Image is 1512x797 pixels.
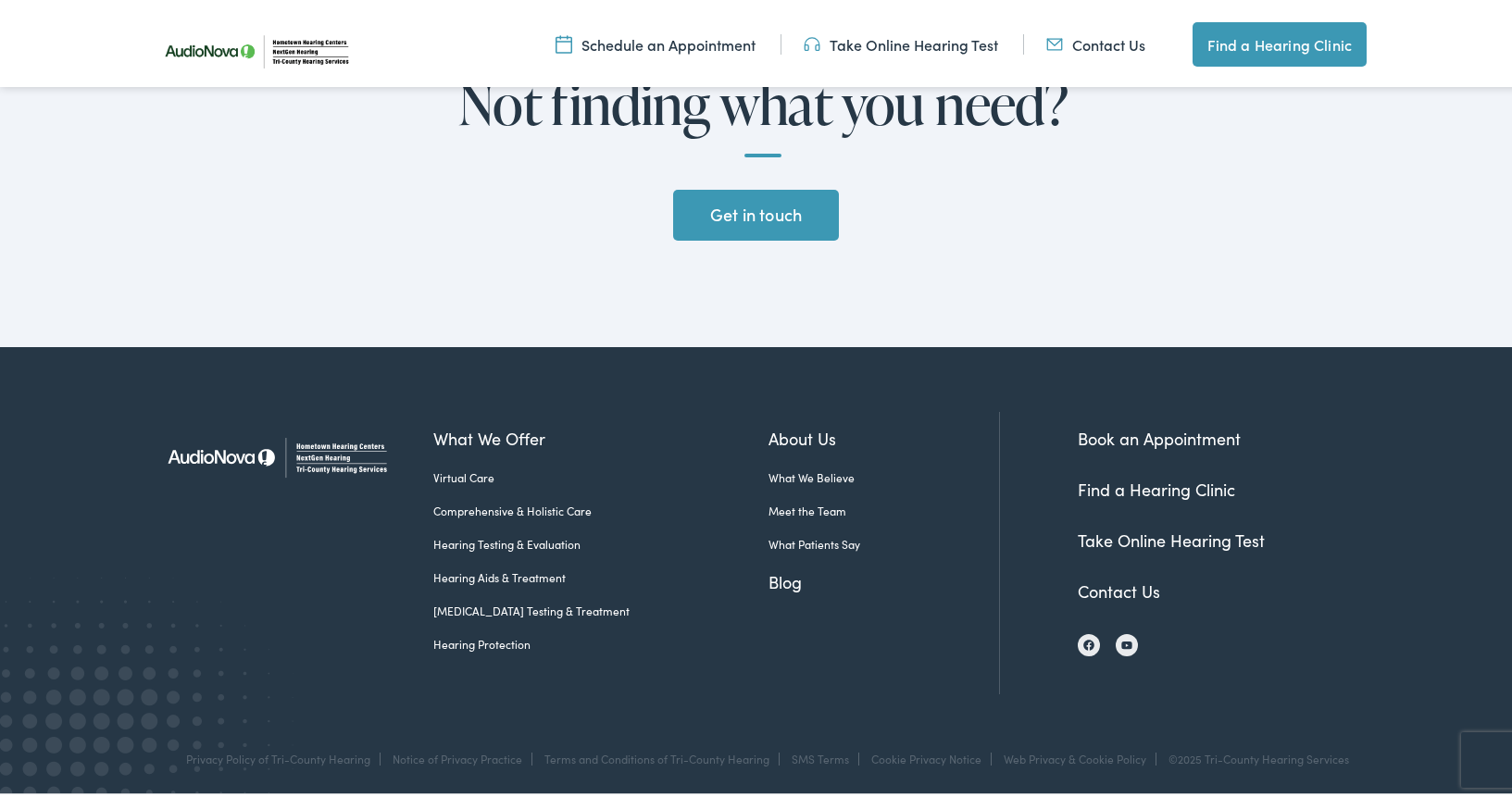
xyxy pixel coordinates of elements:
a: Find a Hearing Clinic [1193,19,1367,63]
a: Hearing Protection [433,632,768,649]
a: [MEDICAL_DATA] Testing & Treatment [433,599,768,616]
h2: Not finding what you need? [430,69,1096,154]
a: Schedule an Appointment [556,31,756,51]
div: ©2025 Tri-County Hearing Services [1159,749,1349,762]
a: Comprehensive & Holistic Care [433,499,768,516]
a: Blog [768,566,999,591]
img: Tri-County Hearing Services [152,408,406,498]
a: Find a Hearing Clinic [1078,474,1235,497]
a: Hearing Testing & Evaluation [433,532,768,549]
a: Take Online Hearing Test [1078,525,1265,548]
a: Book an Appointment [1078,423,1241,446]
a: Hearing Aids & Treatment [433,566,768,582]
a: Take Online Hearing Test [804,31,998,51]
a: Web Privacy & Cookie Policy [1004,747,1146,763]
a: Terms and Conditions of Tri-County Hearing [544,747,769,763]
a: Notice of Privacy Practice [393,747,522,763]
a: Virtual Care [433,466,768,482]
a: About Us [768,422,999,447]
a: What We Believe [768,466,999,482]
a: What We Offer [433,422,768,447]
a: Contact Us [1078,576,1160,599]
img: utility icon [804,31,820,51]
a: SMS Terms [792,747,849,763]
a: Get in touch [673,186,838,238]
a: Meet the Team [768,499,999,516]
a: Privacy Policy of Tri-County Hearing [186,747,370,763]
a: Contact Us [1046,31,1145,51]
img: utility icon [556,31,572,51]
a: Cookie Privacy Notice [871,747,981,763]
img: Facebook icon, indicating the presence of the site or brand on the social media platform. [1083,636,1094,647]
img: YouTube [1121,637,1132,647]
a: What Patients Say [768,532,999,549]
img: utility icon [1046,31,1063,51]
